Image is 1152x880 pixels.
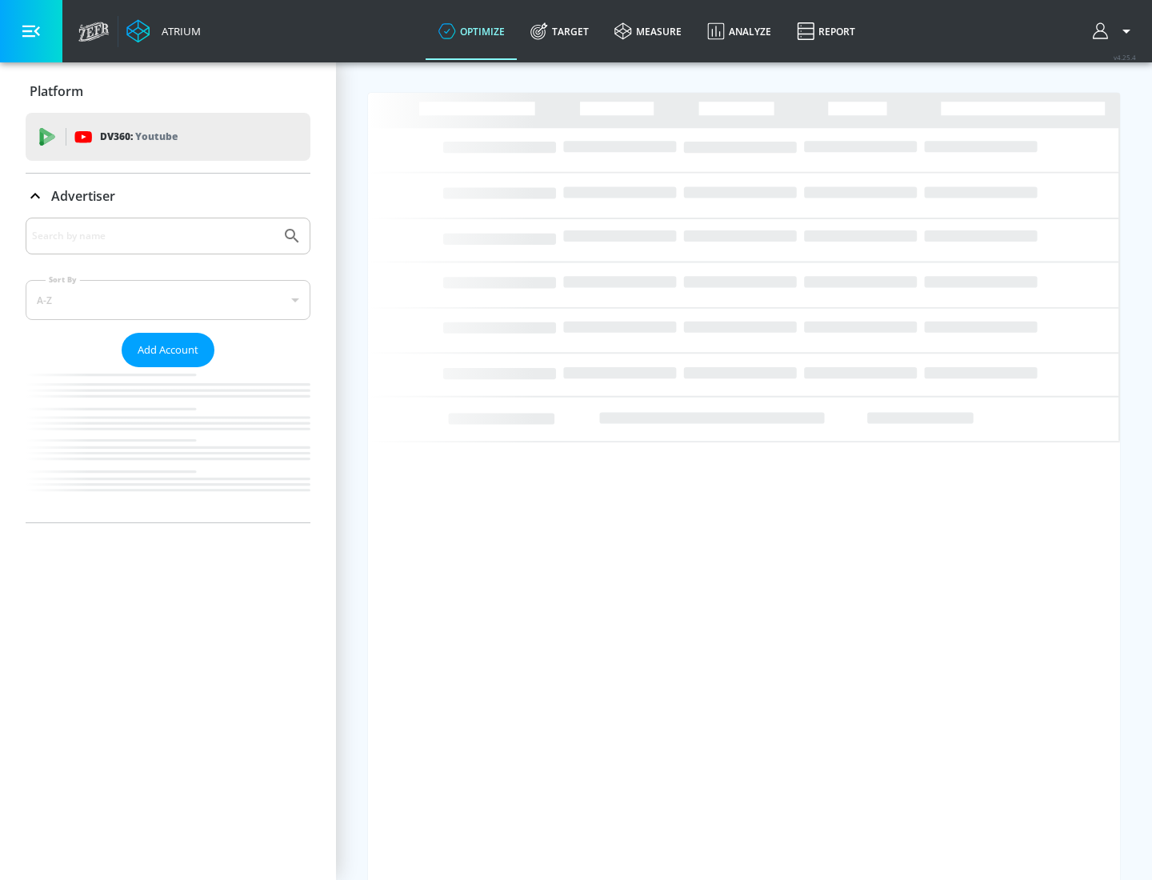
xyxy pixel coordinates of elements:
input: Search by name [32,226,274,246]
div: DV360: Youtube [26,113,310,161]
p: Platform [30,82,83,100]
a: Atrium [126,19,201,43]
span: Add Account [138,341,198,359]
div: Advertiser [26,218,310,522]
a: measure [602,2,694,60]
a: Analyze [694,2,784,60]
nav: list of Advertiser [26,367,310,522]
a: Report [784,2,868,60]
a: optimize [426,2,518,60]
div: Platform [26,69,310,114]
p: Youtube [135,128,178,145]
div: Advertiser [26,174,310,218]
div: Atrium [155,24,201,38]
p: DV360: [100,128,178,146]
div: A-Z [26,280,310,320]
p: Advertiser [51,187,115,205]
label: Sort By [46,274,80,285]
a: Target [518,2,602,60]
button: Add Account [122,333,214,367]
span: v 4.25.4 [1114,53,1136,62]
